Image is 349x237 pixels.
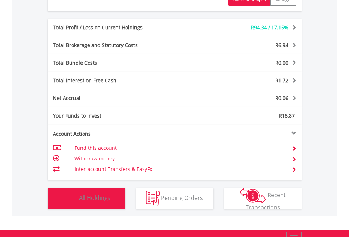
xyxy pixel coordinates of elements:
[48,77,196,84] div: Total Interest on Free Cash
[74,164,283,174] td: Inter-account Transfers & EasyFx
[48,42,196,49] div: Total Brokerage and Statutory Costs
[62,191,78,206] img: holdings-wht.png
[224,188,302,209] button: Recent Transactions
[275,77,288,84] span: R1.72
[240,188,266,203] img: transactions-zar-wht.png
[275,59,288,66] span: R0.00
[74,153,283,164] td: Withdraw money
[48,59,196,66] div: Total Bundle Costs
[251,24,288,31] span: R94.34 / 17.15%
[279,112,295,119] span: R16.87
[146,191,160,206] img: pending_instructions-wht.png
[48,130,175,137] div: Account Actions
[275,42,288,48] span: R6.94
[74,143,283,153] td: Fund this account
[48,112,175,119] div: Your Funds to Invest
[161,194,203,201] span: Pending Orders
[275,95,288,101] span: R0.06
[136,188,213,209] button: Pending Orders
[79,194,110,201] span: All Holdings
[48,24,196,31] div: Total Profit / Loss on Current Holdings
[48,95,196,102] div: Net Accrual
[48,188,125,209] button: All Holdings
